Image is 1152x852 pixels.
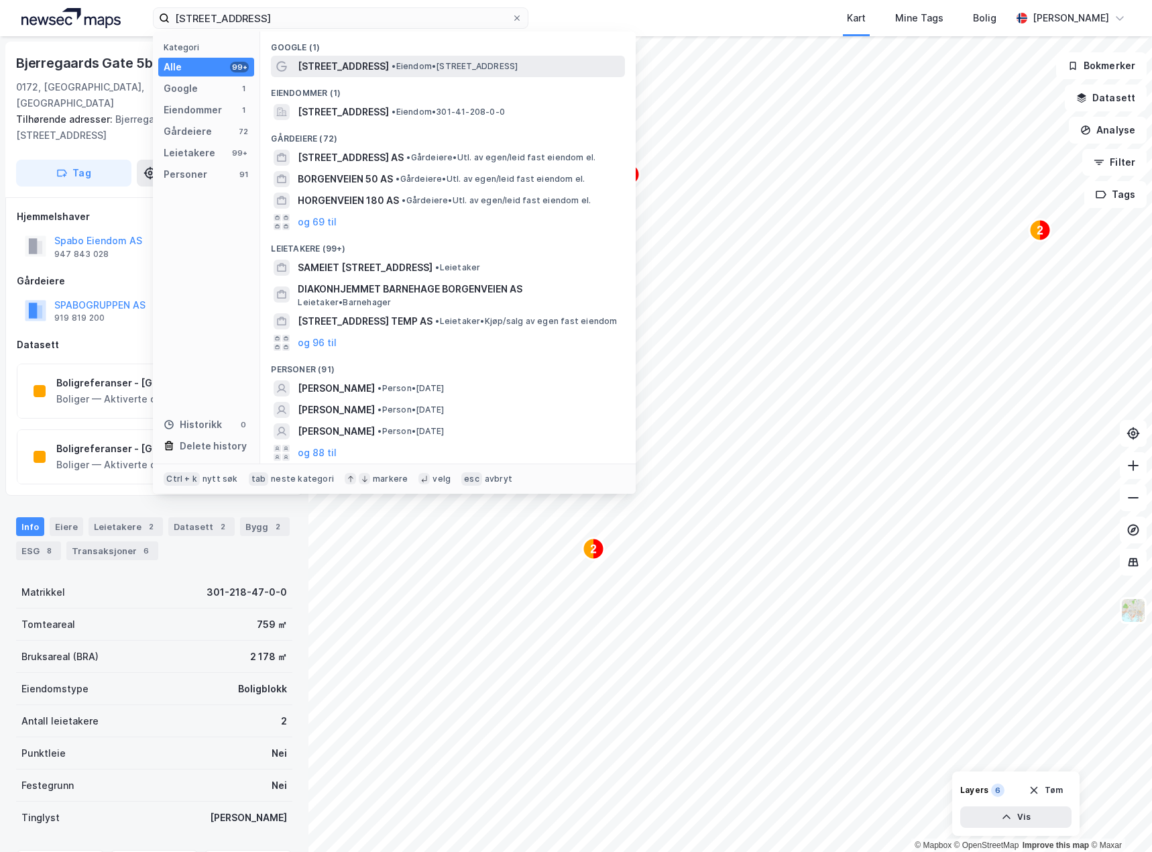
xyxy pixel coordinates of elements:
[203,474,238,484] div: nytt søk
[392,61,396,71] span: •
[392,107,396,117] span: •
[16,52,156,74] div: Bjerregaards Gate 5b
[378,383,444,394] span: Person • [DATE]
[21,713,99,729] div: Antall leietakere
[991,784,1004,797] div: 6
[392,107,505,117] span: Eiendom • 301-41-208-0-0
[847,10,866,26] div: Kart
[16,517,44,536] div: Info
[170,8,512,28] input: Søk på adresse, matrikkel, gårdeiere, leietakere eller personer
[56,441,240,457] div: Boligreferanser - [GEOGRAPHIC_DATA]
[17,337,292,353] div: Datasett
[298,380,375,396] span: [PERSON_NAME]
[271,520,284,533] div: 2
[164,145,215,161] div: Leietakere
[230,62,249,72] div: 99+
[915,841,952,850] a: Mapbox
[16,160,131,187] button: Tag
[402,195,591,206] span: Gårdeiere • Utl. av egen/leid fast eiendom el.
[230,148,249,158] div: 99+
[378,405,444,415] span: Person • [DATE]
[210,810,287,826] div: [PERSON_NAME]
[21,649,99,665] div: Bruksareal (BRA)
[973,10,996,26] div: Bolig
[392,61,518,72] span: Eiendom • [STREET_ADDRESS]
[378,383,382,393] span: •
[298,171,393,187] span: BORGENVEIEN 50 AS
[238,126,249,137] div: 72
[1120,598,1146,623] img: Z
[1029,219,1051,241] div: Map marker
[216,520,229,533] div: 2
[298,402,375,418] span: [PERSON_NAME]
[298,297,391,308] span: Leietaker • Barnehager
[954,841,1019,850] a: OpenStreetMap
[298,193,399,209] span: HORGENVEIEN 180 AS
[164,166,207,182] div: Personer
[144,520,158,533] div: 2
[960,785,988,796] div: Layers
[16,111,282,144] div: Bjerregaards Gate 5a, [STREET_ADDRESS]
[164,59,182,75] div: Alle
[238,83,249,94] div: 1
[298,445,337,461] button: og 88 til
[402,195,406,205] span: •
[56,375,240,391] div: Boligreferanser - [GEOGRAPHIC_DATA]
[1065,85,1147,111] button: Datasett
[591,543,597,555] text: 2
[54,313,105,323] div: 919 819 200
[21,617,75,633] div: Tomteareal
[298,150,404,166] span: [STREET_ADDRESS] AS
[238,419,249,430] div: 0
[139,544,153,557] div: 6
[378,426,382,436] span: •
[298,313,433,329] span: [STREET_ADDRESS] TEMP AS
[1020,780,1072,801] button: Tøm
[54,249,109,260] div: 947 843 028
[485,474,512,484] div: avbryt
[257,617,287,633] div: 759 ㎡
[1069,117,1147,144] button: Analyse
[396,174,585,184] span: Gårdeiere • Utl. av egen/leid fast eiendom el.
[396,174,400,184] span: •
[89,517,163,536] div: Leietakere
[1085,788,1152,852] iframe: Chat Widget
[1037,225,1043,236] text: 2
[583,538,604,560] div: Map marker
[298,260,433,276] span: SAMEIET [STREET_ADDRESS]
[281,713,287,729] div: 2
[240,517,290,536] div: Bygg
[298,104,389,120] span: [STREET_ADDRESS]
[260,77,636,101] div: Eiendommer (1)
[21,8,121,28] img: logo.a4113a55bc3d86da70a041830d287a7e.svg
[298,58,389,74] span: [STREET_ADDRESS]
[250,649,287,665] div: 2 178 ㎡
[16,541,61,560] div: ESG
[238,681,287,697] div: Boligblokk
[42,544,56,557] div: 8
[260,354,636,378] div: Personer (91)
[17,209,292,225] div: Hjemmelshaver
[298,214,337,230] button: og 69 til
[618,164,640,185] div: Map marker
[298,423,375,439] span: [PERSON_NAME]
[238,105,249,115] div: 1
[207,584,287,600] div: 301-218-47-0-0
[435,316,617,327] span: Leietaker • Kjøp/salg av egen fast eiendom
[21,681,89,697] div: Eiendomstype
[164,81,198,97] div: Google
[406,152,410,162] span: •
[180,438,247,454] div: Delete history
[16,79,188,111] div: 0172, [GEOGRAPHIC_DATA], [GEOGRAPHIC_DATA]
[21,584,65,600] div: Matrikkel
[1023,841,1089,850] a: Improve this map
[433,474,451,484] div: velg
[272,745,287,761] div: Nei
[56,457,240,473] div: Boliger — Aktiverte datasett
[960,806,1072,828] button: Vis
[435,262,480,273] span: Leietaker
[298,281,620,297] span: DIAKONHJEMMET BARNEHAGE BORGENVEIEN AS
[378,405,382,415] span: •
[17,273,292,289] div: Gårdeiere
[164,123,212,140] div: Gårdeiere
